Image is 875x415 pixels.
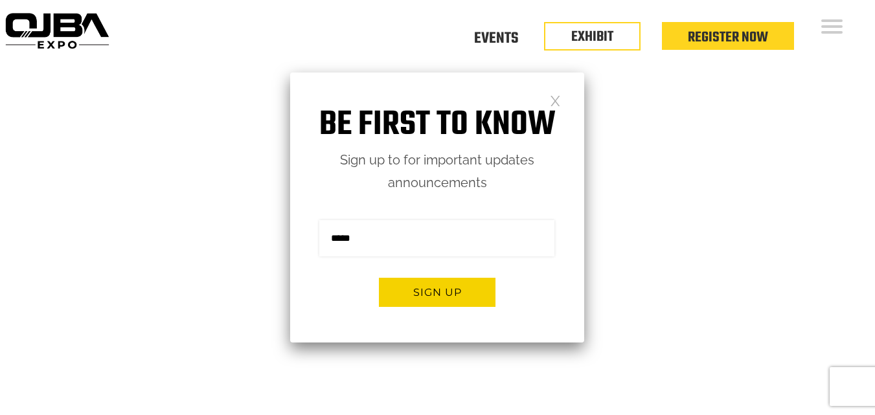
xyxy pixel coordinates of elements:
a: Register Now [688,27,768,49]
p: Sign up to for important updates announcements [290,149,584,194]
a: Close [550,95,561,106]
a: EXHIBIT [571,26,613,48]
button: Sign up [379,278,495,307]
h1: Be first to know [290,105,584,146]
